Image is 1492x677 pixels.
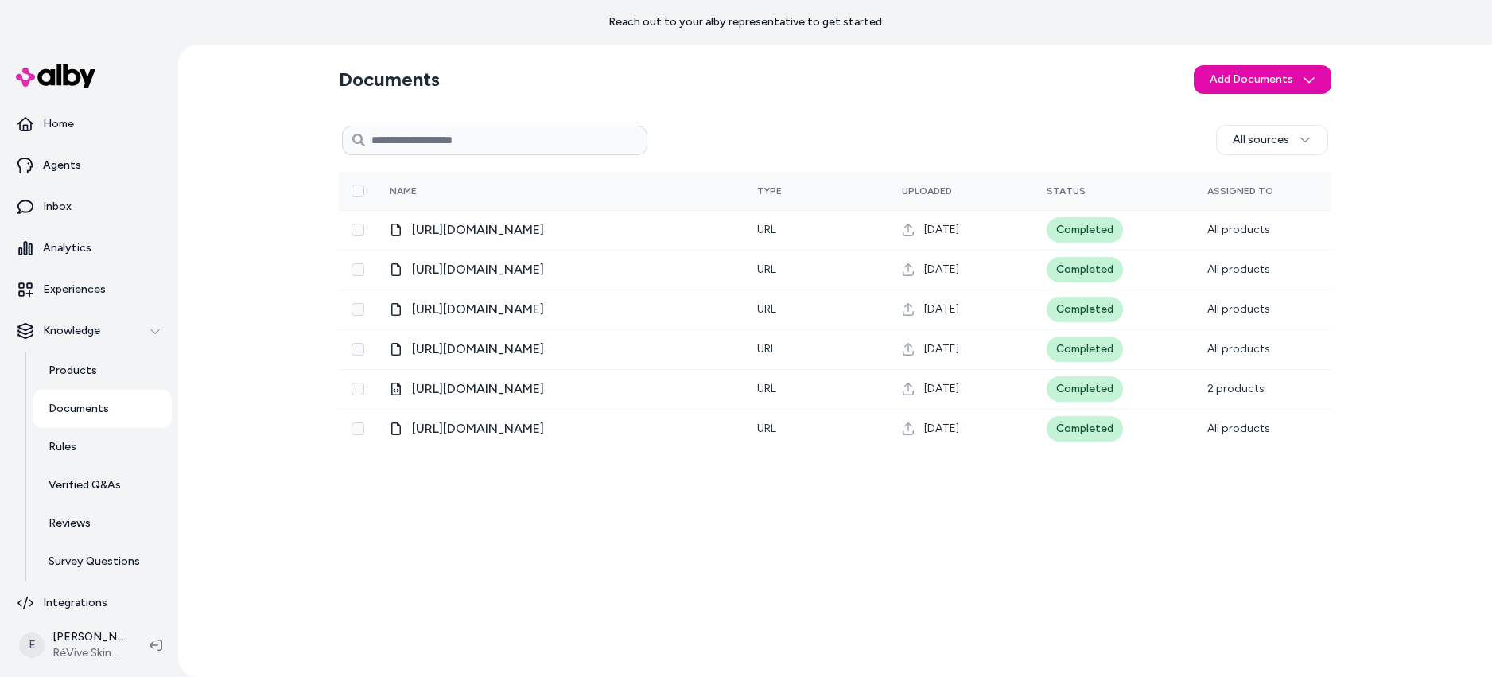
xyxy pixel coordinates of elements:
[33,390,172,428] a: Documents
[390,379,732,399] div: 90ac9cfe-ff43-5fb8-b6c7-38120ead002c.html
[352,224,364,236] button: Select row
[6,312,172,350] button: Knowledge
[1047,217,1123,243] div: Completed
[33,428,172,466] a: Rules
[10,620,137,671] button: E[PERSON_NAME]RéVive Skincare
[1047,376,1123,402] div: Completed
[412,340,544,359] span: [URL][DOMAIN_NAME]
[757,302,776,316] span: URL
[1207,185,1273,196] span: Assigned To
[924,302,959,317] span: [DATE]
[49,363,97,379] p: Products
[757,342,776,356] span: URL
[49,477,121,493] p: Verified Q&As
[1207,382,1265,395] span: 2 products
[6,270,172,309] a: Experiences
[43,595,107,611] p: Integrations
[412,419,544,438] span: [URL][DOMAIN_NAME]
[49,554,140,570] p: Survey Questions
[43,116,74,132] p: Home
[43,199,72,215] p: Inbox
[49,516,91,531] p: Reviews
[6,105,172,143] a: Home
[1216,125,1328,155] button: All sources
[924,381,959,397] span: [DATE]
[33,352,172,390] a: Products
[1233,132,1289,148] span: All sources
[1047,297,1123,322] div: Completed
[608,14,884,30] p: Reach out to your alby representative to get started.
[757,422,776,435] span: URL
[339,67,440,92] h2: Documents
[924,222,959,238] span: [DATE]
[924,262,959,278] span: [DATE]
[352,185,364,197] button: Select all
[33,504,172,543] a: Reviews
[390,260,732,279] div: our-story
[352,303,364,316] button: Select row
[52,629,124,645] p: [PERSON_NAME]
[352,263,364,276] button: Select row
[412,300,544,319] span: [URL][DOMAIN_NAME]
[757,223,776,236] span: URL
[1207,223,1270,236] span: All products
[902,185,952,196] span: Uploaded
[757,263,776,276] span: URL
[390,220,732,239] div: Checkout-and-payment
[6,584,172,622] a: Integrations
[49,401,109,417] p: Documents
[49,439,76,455] p: Rules
[1207,422,1270,435] span: All products
[390,340,732,359] div: auto-replenishment
[412,220,544,239] span: [URL][DOMAIN_NAME]
[19,632,45,658] span: E
[43,158,81,173] p: Agents
[1047,257,1123,282] div: Completed
[33,543,172,581] a: Survey Questions
[390,419,732,438] div: Refund Policy
[1207,342,1270,356] span: All products
[412,379,544,399] span: [URL][DOMAIN_NAME]
[352,383,364,395] button: Select row
[1047,337,1123,362] div: Completed
[1194,65,1331,94] button: Add Documents
[16,64,95,88] img: alby Logo
[43,323,100,339] p: Knowledge
[412,260,544,279] span: [URL][DOMAIN_NAME]
[33,466,172,504] a: Verified Q&As
[43,240,91,256] p: Analytics
[757,382,776,395] span: URL
[6,188,172,226] a: Inbox
[924,421,959,437] span: [DATE]
[52,645,124,661] span: RéVive Skincare
[1047,416,1123,442] div: Completed
[757,185,782,196] span: Type
[352,422,364,435] button: Select row
[43,282,106,298] p: Experiences
[390,185,509,197] div: Name
[390,300,732,319] div: ingredients
[1207,263,1270,276] span: All products
[924,341,959,357] span: [DATE]
[6,146,172,185] a: Agents
[1047,185,1086,196] span: Status
[352,343,364,356] button: Select row
[6,229,172,267] a: Analytics
[1207,302,1270,316] span: All products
